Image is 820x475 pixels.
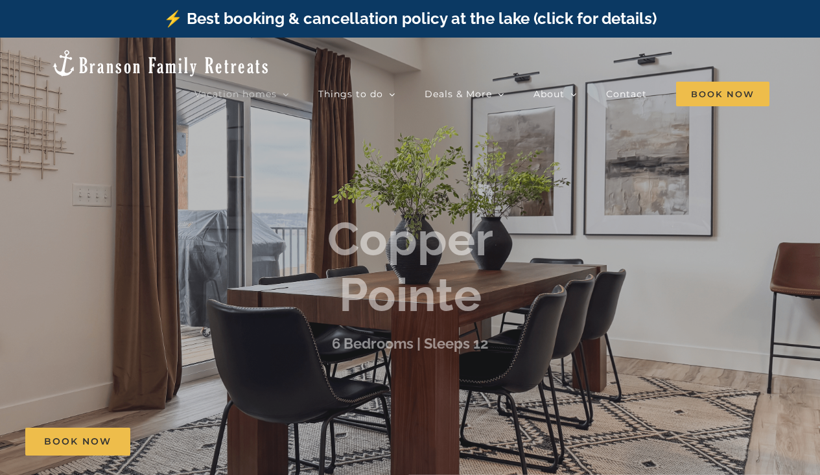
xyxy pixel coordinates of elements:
[51,49,270,78] img: Branson Family Retreats Logo
[318,81,395,107] a: Things to do
[676,82,769,106] span: Book Now
[533,89,565,98] span: About
[606,81,647,107] a: Contact
[194,89,277,98] span: Vacation homes
[25,428,130,456] a: Book Now
[332,335,488,352] h3: 6 Bedrooms | Sleeps 12
[425,89,492,98] span: Deals & More
[606,89,647,98] span: Contact
[327,212,493,323] b: Copper Pointe
[194,81,289,107] a: Vacation homes
[425,81,504,107] a: Deals & More
[318,89,383,98] span: Things to do
[44,436,111,447] span: Book Now
[163,9,657,28] a: ⚡️ Best booking & cancellation policy at the lake (click for details)
[194,81,769,107] nav: Main Menu
[533,81,577,107] a: About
